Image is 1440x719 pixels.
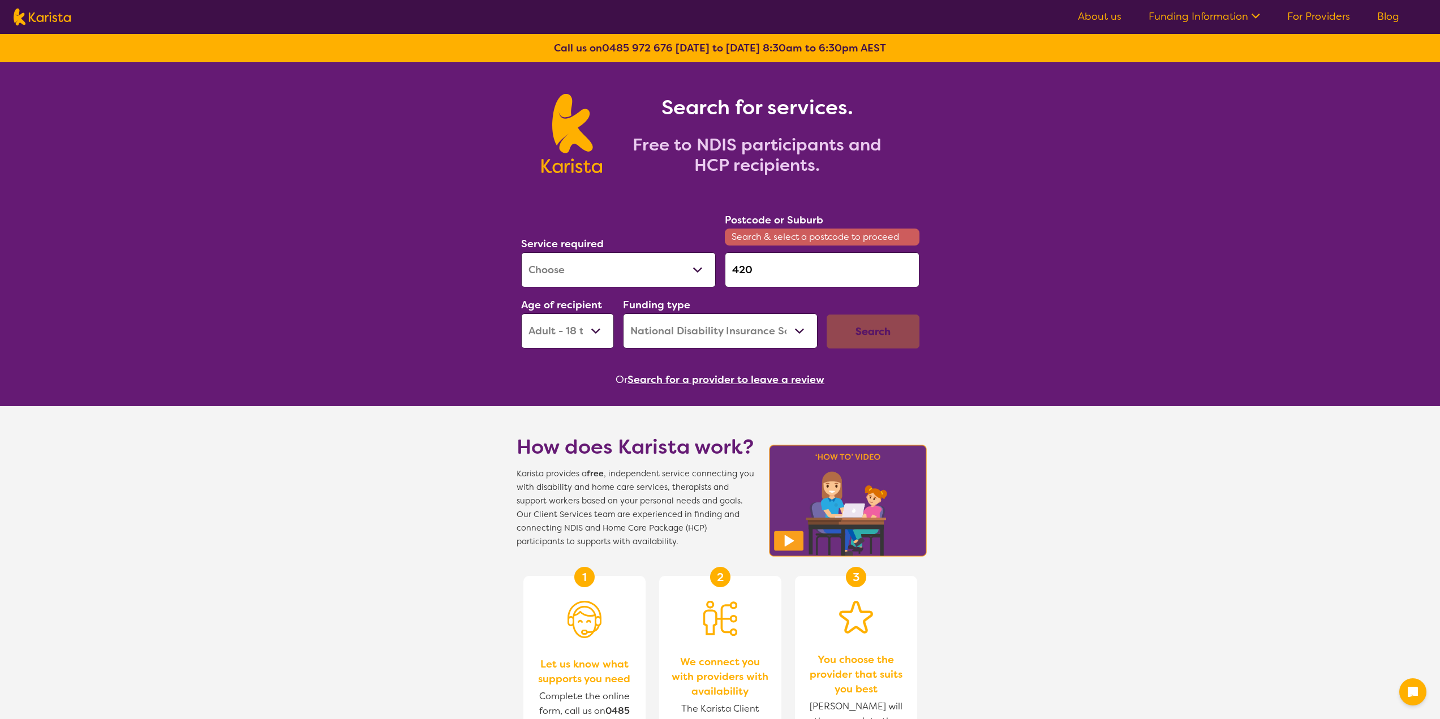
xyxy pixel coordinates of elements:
a: 0485 972 676 [602,41,673,55]
a: Funding Information [1149,10,1260,23]
label: Postcode or Suburb [725,213,823,227]
img: Person with headset icon [568,601,601,638]
a: For Providers [1287,10,1350,23]
b: Call us on [DATE] to [DATE] 8:30am to 6:30pm AEST [554,41,886,55]
span: Search & select a postcode to proceed [725,229,919,246]
div: 3 [846,567,866,587]
img: Person being matched to services icon [703,601,737,636]
h2: Free to NDIS participants and HCP recipients. [616,135,899,175]
div: 2 [710,567,730,587]
span: We connect you with providers with availability [670,655,770,699]
div: 1 [574,567,595,587]
span: Or [616,371,627,388]
img: Karista logo [541,94,602,173]
span: Let us know what supports you need [535,657,634,686]
a: Blog [1377,10,1399,23]
b: free [587,468,604,479]
span: You choose the provider that suits you best [806,652,906,696]
label: Funding type [623,298,690,312]
input: Type [725,252,919,287]
label: Service required [521,237,604,251]
img: Karista video [766,441,931,560]
h1: Search for services. [616,94,899,121]
img: Karista logo [14,8,71,25]
button: Search for a provider to leave a review [627,371,824,388]
h1: How does Karista work? [517,433,754,460]
img: Star icon [839,601,873,634]
span: Karista provides a , independent service connecting you with disability and home care services, t... [517,467,754,549]
a: About us [1078,10,1121,23]
label: Age of recipient [521,298,602,312]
